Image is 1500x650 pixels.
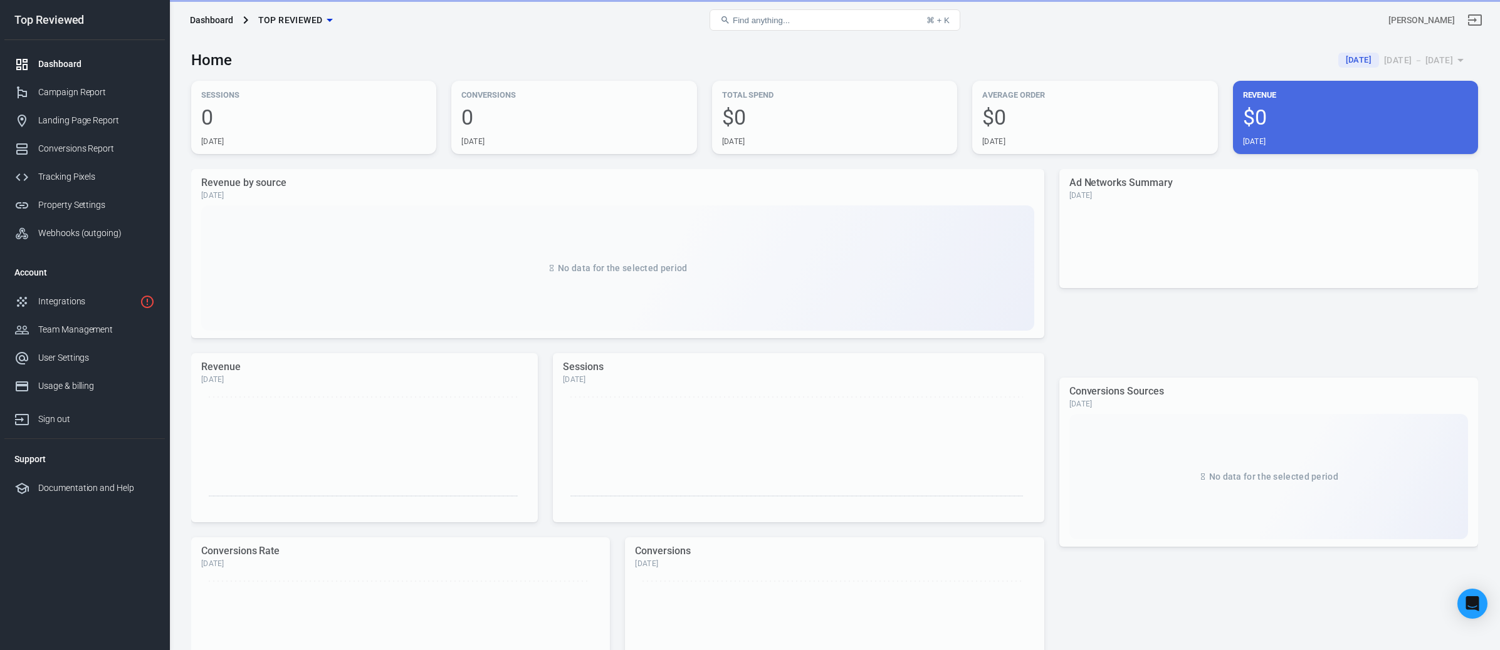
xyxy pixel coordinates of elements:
div: Top Reviewed [4,14,165,26]
a: Landing Page Report [4,106,165,135]
div: ⌘ + K [926,16,950,25]
li: Support [4,444,165,474]
div: Landing Page Report [38,114,155,127]
a: Dashboard [4,50,165,78]
div: Open Intercom Messenger [1457,589,1487,619]
span: Find anything... [733,16,790,25]
div: Campaign Report [38,86,155,99]
div: Webhooks (outgoing) [38,227,155,240]
a: Integrations [4,287,165,316]
svg: 1 networks not verified yet [140,294,155,309]
a: Team Management [4,316,165,344]
a: Conversions Report [4,135,165,163]
button: Find anything...⌘ + K [710,9,960,31]
li: Account [4,257,165,287]
div: Dashboard [38,58,155,71]
a: User Settings [4,344,165,372]
div: Sign out [38,413,155,426]
a: Campaign Report [4,78,165,106]
div: Conversions Report [38,142,155,155]
div: Tracking Pixels [38,170,155,183]
div: Documentation and Help [38,482,155,495]
a: Sign out [1460,5,1490,35]
div: User Settings [38,351,155,364]
a: Sign out [4,400,165,433]
div: Usage & billing [38,379,155,393]
div: Account id: vBYNLn0g [1388,14,1455,27]
div: Dashboard [190,14,233,26]
div: Property Settings [38,199,155,212]
button: Top Reviewed [253,9,338,32]
a: Webhooks (outgoing) [4,219,165,247]
h3: Home [191,51,232,69]
a: Tracking Pixels [4,163,165,191]
div: Integrations [38,295,135,308]
div: Team Management [38,323,155,336]
a: Property Settings [4,191,165,219]
a: Usage & billing [4,372,165,400]
span: Top Reviewed [258,13,323,28]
